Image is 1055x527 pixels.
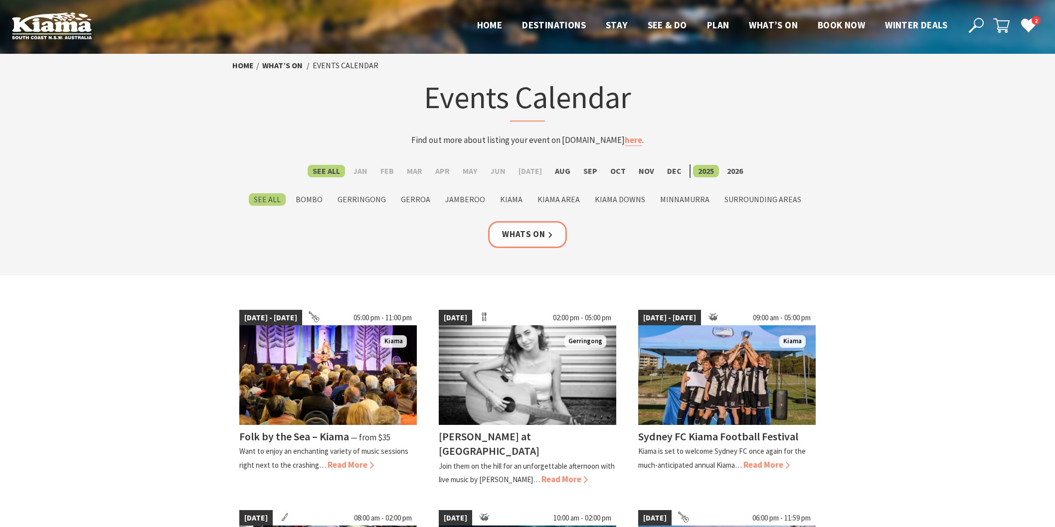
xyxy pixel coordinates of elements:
span: [DATE] [638,510,672,526]
span: Stay [606,19,628,31]
span: Read More [541,474,588,485]
p: Want to enjoy an enchanting variety of music sessions right next to the crashing… [239,446,408,469]
span: [DATE] [439,510,472,526]
span: Kiama [380,335,407,348]
a: Home [232,60,254,71]
span: [DATE] [239,510,273,526]
label: Mar [402,165,427,177]
label: Kiama Downs [590,193,650,206]
p: Find out more about listing your event on [DOMAIN_NAME] . [332,133,723,147]
span: Destinations [522,19,586,31]
p: Kiama is set to welcome Sydney FC once again for the much-anticipated annual Kiama… [638,446,806,469]
label: Gerroa [396,193,435,206]
label: Nov [634,165,659,177]
span: Kiama [779,335,806,348]
label: 2026 [722,165,748,177]
span: 05:00 pm - 11:00 pm [349,310,417,326]
span: 02:00 pm - 05:00 pm [548,310,616,326]
nav: Main Menu [467,17,957,34]
label: 2025 [693,165,719,177]
label: See All [249,193,286,206]
span: Winter Deals [885,19,947,31]
span: What’s On [749,19,798,31]
span: [DATE] - [DATE] [638,310,701,326]
label: Aug [550,165,575,177]
label: Dec [662,165,687,177]
span: 10:00 am - 02:00 pm [548,510,616,526]
label: Bombo [291,193,328,206]
span: Plan [707,19,729,31]
p: Join them on the hill for an unforgettable afternoon with live music by [PERSON_NAME]… [439,461,615,484]
span: Gerringong [564,335,606,348]
h4: [PERSON_NAME] at [GEOGRAPHIC_DATA] [439,429,539,458]
label: May [458,165,482,177]
label: Jamberoo [440,193,490,206]
span: [DATE] - [DATE] [239,310,302,326]
label: Jun [485,165,511,177]
span: ⁠— from $35 [351,432,390,443]
label: Apr [430,165,455,177]
label: [DATE] [514,165,547,177]
label: Gerringong [333,193,391,206]
span: Book now [818,19,865,31]
span: 09:00 am - 05:00 pm [748,310,816,326]
label: Jan [348,165,372,177]
label: See All [308,165,345,177]
a: What’s On [262,60,303,71]
a: 2 [1021,17,1036,32]
a: [DATE] - [DATE] 09:00 am - 05:00 pm sfc-kiama-football-festival-2 Kiama Sydney FC Kiama Football ... [638,310,816,486]
label: Kiama Area [532,193,585,206]
label: Kiama [495,193,527,206]
label: Oct [605,165,631,177]
span: Home [477,19,503,31]
span: 08:00 am - 02:00 pm [349,510,417,526]
img: sfc-kiama-football-festival-2 [638,325,816,425]
a: [DATE] - [DATE] 05:00 pm - 11:00 pm Folk by the Sea - Showground Pavilion Kiama Folk by the Sea –... [239,310,417,486]
label: Feb [375,165,399,177]
label: Sep [578,165,602,177]
h4: Folk by the Sea – Kiama [239,429,349,443]
span: 06:00 pm - 11:59 pm [747,510,816,526]
label: Surrounding Areas [719,193,806,206]
img: Tayah Larsen [439,325,616,425]
span: See & Do [648,19,687,31]
img: Kiama Logo [12,12,92,39]
a: [DATE] 02:00 pm - 05:00 pm Tayah Larsen Gerringong [PERSON_NAME] at [GEOGRAPHIC_DATA] Join them o... [439,310,616,486]
label: Minnamurra [655,193,714,206]
img: Folk by the Sea - Showground Pavilion [239,325,417,425]
span: Read More [743,459,790,470]
a: here [625,134,642,146]
span: [DATE] [439,310,472,326]
h1: Events Calendar [332,77,723,122]
span: 2 [1032,16,1041,25]
span: Read More [328,459,374,470]
li: Events Calendar [313,59,378,72]
a: Whats On [488,221,567,248]
h4: Sydney FC Kiama Football Festival [638,429,798,443]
